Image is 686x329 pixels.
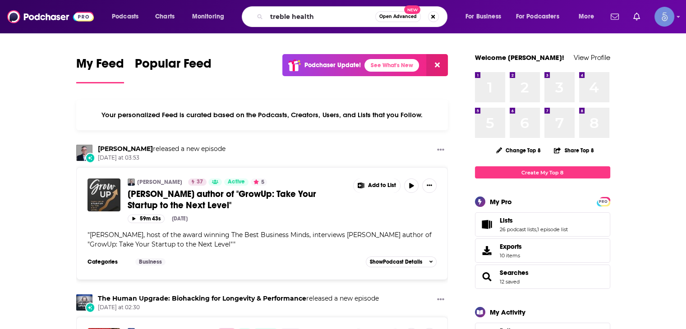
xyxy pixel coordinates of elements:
span: Lists [500,216,513,224]
span: [DATE] at 03:53 [98,154,226,162]
img: User Profile [654,7,674,27]
span: For Podcasters [516,10,559,23]
div: My Pro [490,197,512,206]
a: Exports [475,238,610,263]
span: 10 items [500,252,522,259]
a: Welcome [PERSON_NAME]! [475,53,564,62]
a: Show notifications dropdown [607,9,622,24]
button: open menu [572,9,605,24]
button: 5 [251,178,267,186]
h3: released a new episode [98,145,226,153]
a: View Profile [574,53,610,62]
button: Share Top 8 [553,142,594,159]
a: Lists [500,216,568,224]
input: Search podcasts, credits, & more... [267,9,375,24]
a: Show notifications dropdown [630,9,644,24]
span: Add to List [368,182,396,189]
h3: Categories [87,258,128,265]
a: 12 saved [500,279,520,285]
a: The Human Upgrade: Biohacking for Longevity & Performance [98,294,306,302]
a: 1 episode list [537,226,568,233]
a: [PERSON_NAME] author of "GrowUp: Take Your Startup to the Next Level" [128,188,347,211]
span: Exports [478,244,496,257]
div: New Episode [85,153,95,163]
a: Searches [478,270,496,283]
span: Logged in as Spiral5-G1 [654,7,674,27]
a: PRO [598,198,609,205]
a: 37 [188,178,207,186]
span: " " [87,231,432,248]
span: My Feed [76,56,124,77]
button: 59m 43s [128,215,165,223]
button: open menu [186,9,236,24]
button: Show More Button [354,178,401,193]
button: Change Top 8 [491,145,547,156]
button: open menu [106,9,150,24]
button: open menu [459,9,512,24]
div: [DATE] [172,215,188,222]
img: Podchaser - Follow, Share and Rate Podcasts [7,8,94,25]
div: Your personalized Feed is curated based on the Podcasts, Creators, Users, and Lists that you Follow. [76,100,448,130]
a: 26 podcast lists [500,226,536,233]
h3: released a new episode [98,294,379,303]
a: Active [224,178,249,186]
img: The Human Upgrade: Biohacking for Longevity & Performance [76,294,92,311]
button: Show More Button [433,294,448,306]
button: open menu [510,9,572,24]
span: Exports [500,242,522,251]
button: Show profile menu [654,7,674,27]
span: Monitoring [192,10,224,23]
span: [PERSON_NAME], host of the award winning The Best Business Minds, interviews [PERSON_NAME] author... [87,231,432,248]
a: Searches [500,269,529,277]
span: Popular Feed [135,56,212,77]
span: Active [228,178,245,187]
span: , [536,226,537,233]
a: My Feed [76,56,124,83]
span: 37 [197,178,203,187]
div: New Episode [85,302,95,312]
p: Podchaser Update! [304,61,361,69]
span: [PERSON_NAME] author of "GrowUp: Take Your Startup to the Next Level" [128,188,316,211]
button: Open AdvancedNew [375,11,421,22]
img: Marc Kramer [128,178,135,186]
a: Lists [478,218,496,231]
span: Open Advanced [379,14,417,19]
a: Popular Feed [135,56,212,83]
div: My Activity [490,308,525,316]
img: Marc Kramer [76,145,92,161]
a: Business [135,258,166,265]
span: Podcasts [112,10,138,23]
a: [PERSON_NAME] [137,178,182,186]
span: More [579,10,594,23]
button: ShowPodcast Details [366,256,437,267]
span: Searches [475,265,610,289]
button: Show More Button [433,145,448,156]
a: See What's New [364,59,419,72]
span: Show Podcast Details [370,259,422,265]
span: Charts [155,10,175,23]
img: Michelle Denogean author of "GrowUp: Take Your Startup to the Next Level" [87,178,120,211]
span: New [404,5,420,14]
a: Create My Top 8 [475,166,610,178]
a: Charts [149,9,180,24]
span: Lists [475,212,610,237]
div: Search podcasts, credits, & more... [250,6,456,27]
span: [DATE] at 02:30 [98,304,379,311]
a: Marc Kramer [98,145,153,153]
span: For Business [465,10,501,23]
button: Show More Button [422,178,437,193]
